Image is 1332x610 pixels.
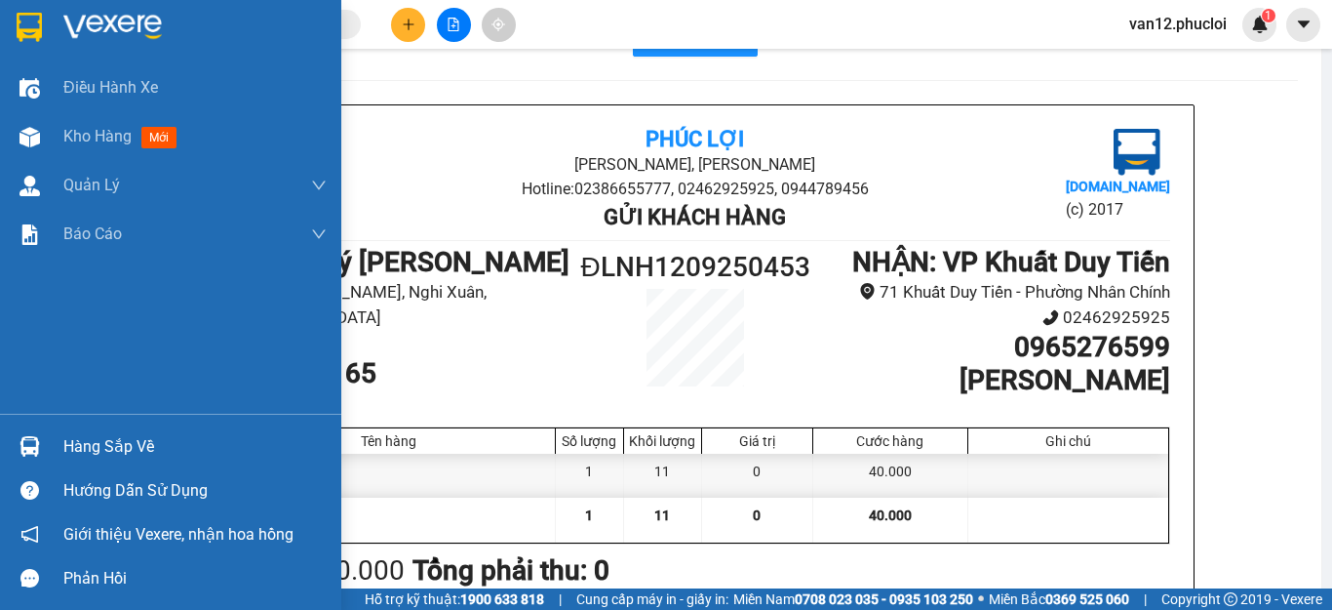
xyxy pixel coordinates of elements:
[20,525,39,544] span: notification
[20,127,40,147] img: warehouse-icon
[1251,16,1269,33] img: icon-new-feature
[20,569,39,588] span: message
[63,476,327,506] div: Hướng dẫn sử dụng
[576,246,814,289] h1: ĐLNH1209250453
[1066,179,1170,194] b: [DOMAIN_NAME]
[556,454,624,498] div: 1
[63,127,132,145] span: Kho hàng
[63,522,294,547] span: Giới thiệu Vexere, nhận hoa hồng
[814,364,1170,397] h1: [PERSON_NAME]
[1265,9,1272,22] span: 1
[973,433,1163,449] div: Ghi chú
[561,433,618,449] div: Số lượng
[869,508,912,523] span: 40.000
[629,433,696,449] div: Khối lượng
[989,589,1129,610] span: Miền Bắc
[1286,8,1320,42] button: caret-down
[753,508,761,523] span: 0
[20,436,40,457] img: warehouse-icon
[818,433,962,449] div: Cước hàng
[482,8,516,42] button: aim
[814,305,1170,331] li: 02462925925
[491,18,505,31] span: aim
[63,173,120,197] span: Quản Lý
[460,591,544,607] strong: 1900 633 818
[220,279,576,331] li: Chợ [PERSON_NAME], Nghi Xuân, [GEOGRAPHIC_DATA]
[220,246,569,278] b: GỬI : Đại lý [PERSON_NAME]
[559,589,562,610] span: |
[227,433,550,449] div: Tên hàng
[20,224,40,245] img: solution-icon
[437,8,471,42] button: file-add
[365,589,544,610] span: Hỗ trợ kỹ thuật:
[1224,592,1237,606] span: copyright
[220,331,576,357] li: 0832791106
[859,283,876,300] span: environment
[1295,16,1312,33] span: caret-down
[702,454,813,498] div: 0
[391,8,425,42] button: plus
[378,152,1011,177] li: [PERSON_NAME], [PERSON_NAME]
[813,454,968,498] div: 40.000
[141,127,176,148] span: mới
[978,595,984,603] span: ⚪️
[63,75,158,100] span: Điều hành xe
[604,205,786,229] b: Gửi khách hàng
[1262,9,1275,22] sup: 1
[378,177,1011,201] li: Hotline: 02386655777, 02462925925, 0944789456
[852,246,1170,278] b: NHẬN : VP Khuất Duy Tiến
[814,331,1170,364] h1: 0965276599
[1066,197,1170,222] li: (c) 2017
[311,226,327,242] span: down
[222,454,556,498] div: TP
[20,176,40,196] img: warehouse-icon
[1144,589,1147,610] span: |
[311,178,327,193] span: down
[733,589,973,610] span: Miền Nam
[1114,12,1242,36] span: van12.phucloi
[447,18,460,31] span: file-add
[1042,309,1059,326] span: phone
[402,18,415,31] span: plus
[20,78,40,99] img: warehouse-icon
[654,508,670,523] span: 11
[20,481,39,500] span: question-circle
[63,222,122,246] span: Báo cáo
[1045,591,1129,607] strong: 0369 525 060
[63,564,327,593] div: Phản hồi
[63,432,327,462] div: Hàng sắp về
[17,13,42,42] img: logo-vxr
[220,389,576,423] h1: C vân
[576,589,728,610] span: Cung cấp máy in - giấy in:
[646,127,744,151] b: Phúc Lợi
[624,454,702,498] div: 11
[585,508,593,523] span: 1
[814,279,1170,305] li: 71 Khuất Duy Tiến - Phường Nhân Chính
[707,433,807,449] div: Giá trị
[220,357,576,390] h1: 0835422165
[1114,129,1160,176] img: logo.jpg
[795,591,973,607] strong: 0708 023 035 - 0935 103 250
[412,554,609,587] b: Tổng phải thu: 0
